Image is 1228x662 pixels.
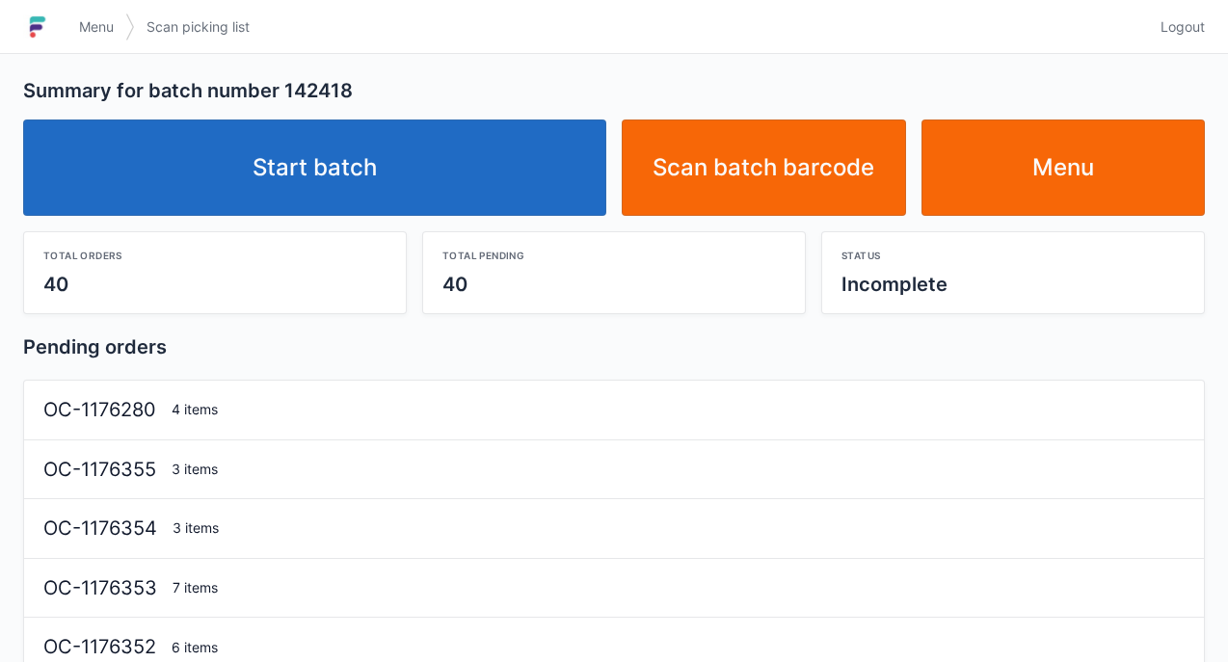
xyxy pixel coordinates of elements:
div: Incomplete [841,271,1185,298]
div: 3 items [164,460,1192,479]
img: logo-small.jpg [23,12,52,42]
a: Start batch [23,119,606,216]
div: OC-1176355 [36,456,164,484]
a: Menu [67,10,125,44]
div: Total pending [442,248,786,263]
div: 40 [442,271,786,298]
span: Menu [79,17,114,37]
h2: Summary for batch number 142418 [23,77,1205,104]
img: svg> [125,4,135,50]
div: 6 items [164,638,1192,657]
div: Total orders [43,248,387,263]
div: Status [841,248,1185,263]
div: OC-1176353 [36,574,165,602]
a: Scan batch barcode [622,119,906,216]
div: OC-1176352 [36,633,164,661]
span: Scan picking list [147,17,250,37]
div: 40 [43,271,387,298]
a: Logout [1149,10,1205,44]
div: 3 items [165,518,1192,538]
div: 7 items [165,578,1192,597]
h2: Pending orders [23,333,1205,360]
span: Logout [1161,17,1205,37]
div: 4 items [164,400,1192,419]
div: OC-1176354 [36,515,165,543]
a: Menu [921,119,1206,216]
a: Scan picking list [135,10,261,44]
div: OC-1176280 [36,396,164,424]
